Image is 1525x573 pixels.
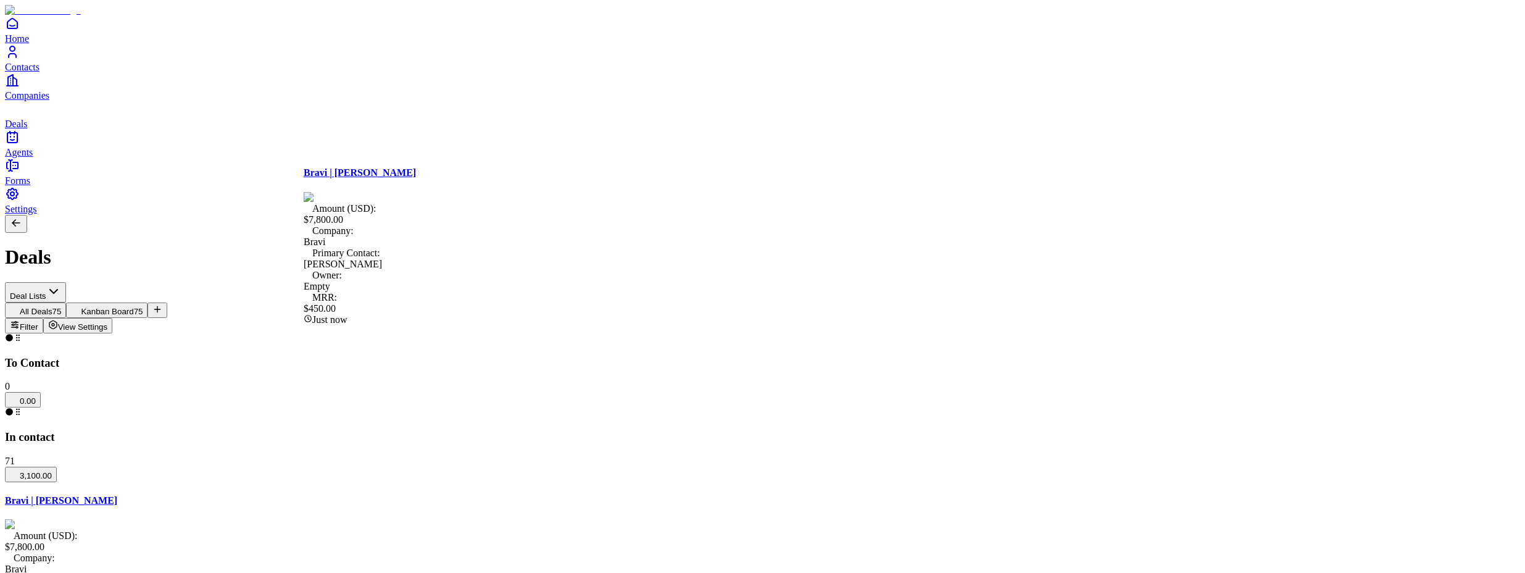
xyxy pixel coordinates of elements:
[5,318,43,333] button: Filter
[5,333,1520,408] div: To Contact00.00
[5,204,37,214] span: Settings
[5,356,1520,370] h3: To Contact
[5,16,1520,44] a: Home
[312,292,337,303] span: MRR :
[304,281,330,291] span: Empty
[5,495,1520,506] a: Bravi | [PERSON_NAME]
[312,225,354,236] span: Company :
[304,303,336,314] span: $450.00
[5,456,15,466] span: 71
[5,542,44,552] span: $7,800.00
[5,33,29,44] span: Home
[304,236,326,247] span: Bravi
[5,519,37,530] img: Bravi
[304,192,336,203] img: Bravi
[5,90,49,101] span: Companies
[304,259,382,269] span: [PERSON_NAME]
[14,553,55,563] span: Company :
[312,270,342,280] span: Owner :
[5,62,39,72] span: Contacts
[5,158,1520,186] a: Forms
[304,314,513,325] div: Just now
[5,175,30,186] span: Forms
[58,322,108,332] span: View Settings
[5,73,1520,101] a: Companies
[304,167,513,178] a: Bravi | [PERSON_NAME]
[10,396,36,406] span: 0.00
[14,530,78,541] span: Amount (USD) :
[5,430,1520,444] h3: In contact
[304,167,513,325] div: Bravi | [PERSON_NAME]BraviAmount (USD):$7,800.00Company:BraviPrimary Contact:[PERSON_NAME]Owner:E...
[312,203,376,214] span: Amount (USD) :
[52,307,62,316] span: 75
[5,119,27,129] span: Deals
[5,44,1520,72] a: Contacts
[43,318,113,333] button: View Settings
[20,322,38,332] span: Filter
[5,542,1520,553] div: $7,800.00
[134,307,143,316] span: 75
[5,381,10,391] span: 0
[304,214,343,225] span: $7,800.00
[304,303,513,314] div: $450.00
[66,303,148,318] button: Kanban Board75
[5,246,1520,269] h1: Deals
[5,408,1520,482] div: In contact713,100.00
[20,307,52,316] span: All Deals
[10,471,52,480] span: 3,100.00
[5,147,33,157] span: Agents
[5,5,81,16] img: Item Brain Logo
[5,130,1520,157] a: Agents
[5,303,66,318] button: All Deals75
[5,186,1520,214] a: Settings
[81,307,133,316] span: Kanban Board
[5,101,1520,129] a: deals
[304,214,513,225] div: $7,800.00
[312,248,380,258] span: Primary Contact :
